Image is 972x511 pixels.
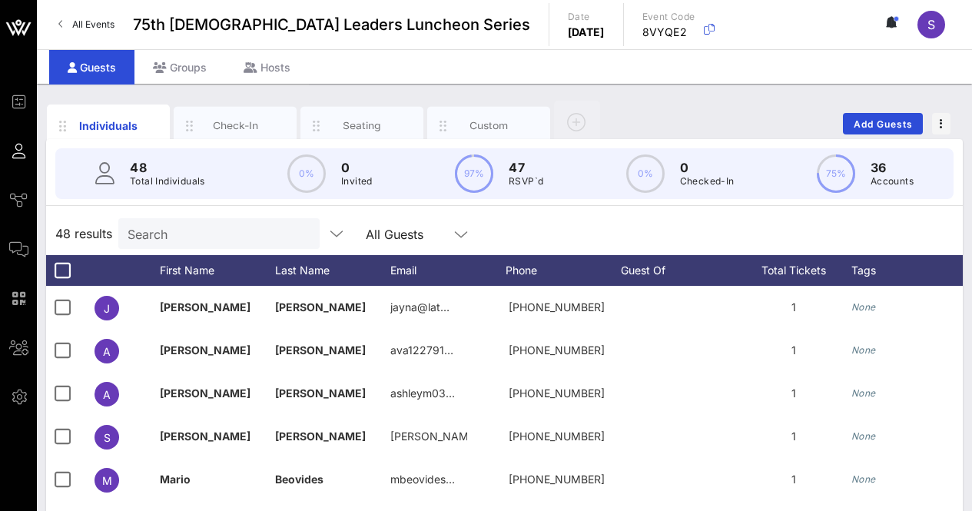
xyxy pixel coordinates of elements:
p: 8VYQE2 [642,25,695,40]
p: Checked-In [680,174,735,189]
div: 1 [736,329,851,372]
p: 47 [509,158,543,177]
span: M [102,474,112,487]
span: +19158005079 [509,387,605,400]
p: Date [568,9,605,25]
span: [PERSON_NAME] [275,343,366,357]
div: Phone [506,255,621,286]
p: 48 [130,158,205,177]
div: Custom [455,118,523,133]
i: None [851,387,876,399]
p: jayna@lat… [390,286,450,329]
a: All Events [49,12,124,37]
p: [DATE] [568,25,605,40]
span: 75th [DEMOGRAPHIC_DATA] Leaders Luncheon Series [133,13,530,36]
p: Total Individuals [130,174,205,189]
span: [PERSON_NAME] [160,387,250,400]
div: S [917,11,945,38]
span: +17863519976 [509,473,605,486]
span: [PERSON_NAME] [160,430,250,443]
span: Beovides [275,473,323,486]
p: Accounts [871,174,914,189]
div: Email [390,255,506,286]
div: 1 [736,458,851,501]
span: J [104,302,110,315]
div: All Guests [357,218,479,249]
span: [PERSON_NAME] [160,343,250,357]
div: 1 [736,372,851,415]
div: Groups [134,50,225,85]
p: ava122791… [390,329,453,372]
p: 0 [680,158,735,177]
div: First Name [160,255,275,286]
span: S [104,431,111,444]
p: mbeovides… [390,458,455,501]
p: Invited [341,174,373,189]
div: 1 [736,286,851,329]
span: +15129684884 [509,430,605,443]
p: RSVP`d [509,174,543,189]
span: +13104367738 [509,300,605,314]
div: Individuals [75,118,143,134]
span: [PERSON_NAME] [275,387,366,400]
i: None [851,473,876,485]
span: Add Guests [853,118,914,130]
div: Last Name [275,255,390,286]
div: All Guests [366,227,423,241]
p: ashleym03… [390,372,455,415]
span: S [927,17,935,32]
span: [PERSON_NAME] [160,300,250,314]
span: +15127792652 [509,343,605,357]
div: Guests [49,50,134,85]
div: Seating [328,118,396,133]
button: Add Guests [843,113,923,134]
span: [PERSON_NAME] [275,300,366,314]
p: [PERSON_NAME]… [390,415,467,458]
div: Hosts [225,50,309,85]
span: A [103,388,111,401]
span: All Events [72,18,114,30]
i: None [851,301,876,313]
span: A [103,345,111,358]
span: [PERSON_NAME] [275,430,366,443]
i: None [851,344,876,356]
div: Total Tickets [736,255,851,286]
span: Mario [160,473,191,486]
div: Check-In [201,118,270,133]
p: Event Code [642,9,695,25]
span: 48 results [55,224,112,243]
p: 36 [871,158,914,177]
div: Guest Of [621,255,736,286]
div: 1 [736,415,851,458]
i: None [851,430,876,442]
p: 0 [341,158,373,177]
